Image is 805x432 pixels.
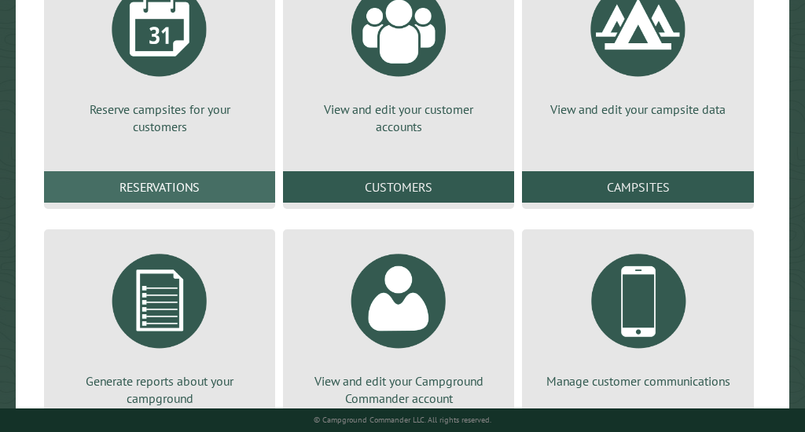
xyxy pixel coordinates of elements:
a: Manage customer communications [541,242,734,390]
a: Generate reports about your campground [63,242,256,408]
a: View and edit your Campground Commander account [302,242,495,408]
p: Manage customer communications [541,372,734,390]
p: View and edit your campsite data [541,101,734,118]
p: View and edit your customer accounts [302,101,495,136]
small: © Campground Commander LLC. All rights reserved. [314,415,491,425]
p: Generate reports about your campground [63,372,256,408]
a: Campsites [522,171,753,203]
p: View and edit your Campground Commander account [302,372,495,408]
a: Customers [283,171,514,203]
p: Reserve campsites for your customers [63,101,256,136]
a: Reservations [44,171,275,203]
